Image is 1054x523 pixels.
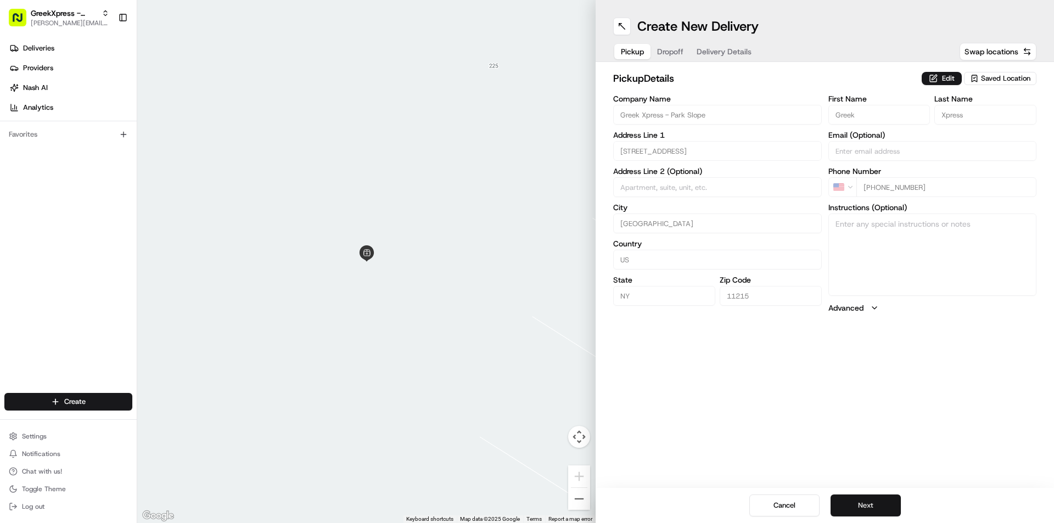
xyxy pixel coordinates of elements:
label: First Name [828,95,930,103]
input: Enter email address [828,141,1037,161]
span: Toggle Theme [22,485,66,493]
span: Dropoff [657,46,683,57]
input: Enter first name [828,105,930,125]
a: Nash AI [4,79,137,97]
span: Analytics [23,103,53,113]
label: Advanced [828,302,864,313]
span: Notifications [22,449,60,458]
span: Providers [23,63,53,73]
h1: Create New Delivery [637,18,759,35]
label: Instructions (Optional) [828,204,1037,211]
button: Keyboard shortcuts [406,515,453,523]
span: Log out [22,502,44,511]
span: • [82,170,86,179]
input: Enter city [613,213,822,233]
label: Country [613,240,822,248]
label: Email (Optional) [828,131,1037,139]
span: Pickup [621,46,644,57]
div: Favorites [4,126,132,143]
span: Delivery Details [697,46,752,57]
button: Toggle Theme [4,481,132,497]
label: Last Name [934,95,1036,103]
a: 💻API Documentation [88,211,181,231]
span: [DATE] [88,170,111,179]
a: Powered byPylon [77,242,133,251]
input: Enter phone number [856,177,1037,197]
img: 1736555255976-a54dd68f-1ca7-489b-9aae-adbdc363a1c4 [11,105,31,125]
button: [PERSON_NAME][EMAIL_ADDRESS][DOMAIN_NAME] [31,19,109,27]
button: Create [4,393,132,410]
button: Swap locations [960,43,1036,60]
a: Providers [4,59,137,77]
span: Settings [22,432,47,441]
span: Nash AI [23,83,48,93]
span: Create [64,397,86,407]
a: Analytics [4,99,137,116]
span: Regen Pajulas [34,170,80,179]
img: Regen Pajulas [11,160,29,177]
a: Deliveries [4,40,137,57]
span: Pylon [109,243,133,251]
button: GreekXpress - Park Slope [31,8,97,19]
a: Open this area in Google Maps (opens a new window) [140,509,176,523]
p: Welcome 👋 [11,44,200,61]
label: City [613,204,822,211]
button: Advanced [828,302,1037,313]
span: Map data ©2025 Google [460,516,520,522]
button: Log out [4,499,132,514]
a: Report a map error [548,516,592,522]
img: 1736555255976-a54dd68f-1ca7-489b-9aae-adbdc363a1c4 [22,171,31,179]
button: Settings [4,429,132,444]
label: Address Line 1 [613,131,822,139]
img: Nash [11,11,33,33]
a: 📗Knowledge Base [7,211,88,231]
span: Deliveries [23,43,54,53]
div: We're available if you need us! [37,116,139,125]
button: Zoom out [568,488,590,510]
input: Apartment, suite, unit, etc. [613,177,822,197]
button: Saved Location [964,71,1036,86]
label: Phone Number [828,167,1037,175]
input: Enter state [613,286,715,306]
input: Enter last name [934,105,1036,125]
div: 📗 [11,217,20,226]
label: State [613,276,715,284]
span: Saved Location [981,74,1030,83]
div: Start new chat [37,105,180,116]
label: Address Line 2 (Optional) [613,167,822,175]
button: Notifications [4,446,132,462]
input: Enter country [613,250,822,269]
span: API Documentation [104,216,176,227]
button: Map camera controls [568,426,590,448]
h2: pickup Details [613,71,915,86]
button: Start new chat [187,108,200,121]
button: Edit [922,72,962,85]
div: 💻 [93,217,102,226]
a: Terms [526,516,542,522]
label: Zip Code [720,276,822,284]
input: Enter address [613,141,822,161]
span: Chat with us! [22,467,62,476]
input: Enter zip code [720,286,822,306]
button: GreekXpress - Park Slope[PERSON_NAME][EMAIL_ADDRESS][DOMAIN_NAME] [4,4,114,31]
button: Chat with us! [4,464,132,479]
input: Enter company name [613,105,822,125]
button: Cancel [749,494,820,516]
button: Zoom in [568,465,590,487]
input: Clear [29,71,181,82]
div: Past conversations [11,143,74,151]
label: Company Name [613,95,822,103]
span: Knowledge Base [22,216,84,227]
button: Next [831,494,901,516]
img: Google [140,509,176,523]
span: Swap locations [965,46,1018,57]
button: See all [170,140,200,154]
